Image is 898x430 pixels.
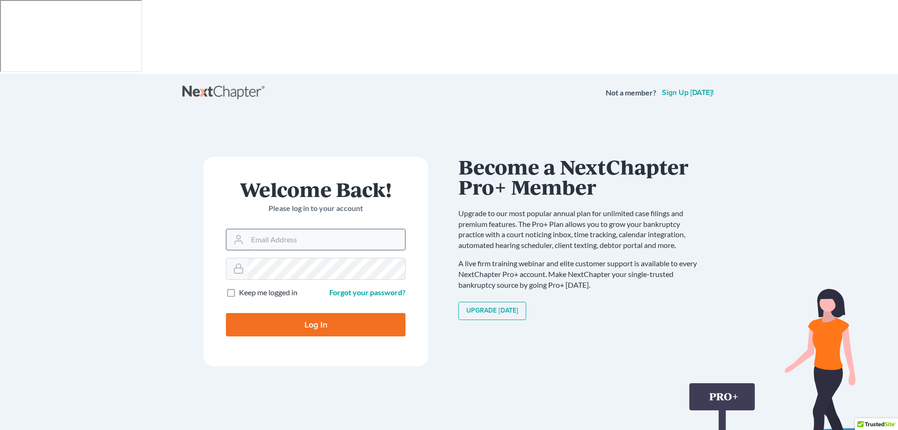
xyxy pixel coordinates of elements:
[606,87,656,98] strong: Not a member?
[458,208,706,251] p: Upgrade to our most popular annual plan for unlimited case filings and premium features. The Pro+...
[239,287,297,298] label: Keep me logged in
[226,313,406,336] input: Log In
[660,89,716,96] a: Sign up [DATE]!
[458,302,526,321] a: Upgrade [DATE]
[226,203,406,214] p: Please log in to your account
[247,229,405,250] input: Email Address
[226,179,406,199] h1: Welcome Back!
[329,288,406,297] a: Forgot your password?
[458,258,706,291] p: A live firm training webinar and elite customer support is available to every NextChapter Pro+ ac...
[458,157,706,197] h1: Become a NextChapter Pro+ Member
